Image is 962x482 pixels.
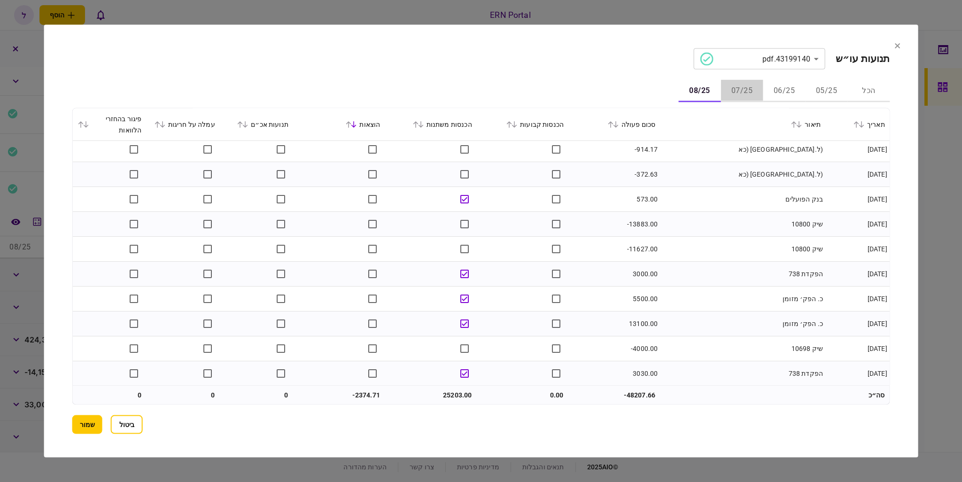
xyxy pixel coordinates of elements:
td: שיק 10800 [660,212,825,237]
td: (ל.[GEOGRAPHIC_DATA] (כא [660,162,825,187]
td: 3030.00 [568,361,660,386]
td: כ. הפק׳ מזומן [660,311,825,336]
td: [DATE] [825,162,890,187]
td: -48207.66 [568,385,660,404]
td: 573.00 [568,187,660,212]
div: 43199140.pdf [700,52,810,65]
td: 13100.00 [568,311,660,336]
div: תנועות אכ״ם [224,119,288,130]
div: הוצאות [298,119,380,130]
td: בנק הפועלים [660,187,825,212]
div: תאריך [830,119,885,130]
td: [DATE] [825,237,890,262]
td: כ. הפק׳ מזומן [660,287,825,311]
td: -11627.00 [568,237,660,262]
td: 5500.00 [568,287,660,311]
td: -2374.71 [293,385,385,404]
td: -372.63 [568,162,660,187]
td: שיק 10800 [660,237,825,262]
td: 0 [73,385,146,404]
td: [DATE] [825,137,890,162]
td: [DATE] [825,287,890,311]
button: 06/25 [763,80,805,102]
td: [DATE] [825,336,890,361]
td: סה״כ [825,385,890,404]
td: -914.17 [568,137,660,162]
button: 07/25 [721,80,763,102]
div: תיאור [665,119,821,130]
td: [DATE] [825,262,890,287]
td: 0 [146,385,219,404]
td: [DATE] [825,187,890,212]
td: הפקדת 738 [660,262,825,287]
div: עמלה על חריגות [151,119,215,130]
td: [DATE] [825,361,890,386]
td: -4000.00 [568,336,660,361]
div: סכום פעולה [573,119,655,130]
button: 05/25 [805,80,847,102]
td: 0 [219,385,293,404]
div: הכנסות משתנות [389,119,472,130]
td: [DATE] [825,212,890,237]
button: 08/25 [678,80,721,102]
td: [DATE] [825,311,890,336]
td: 3000.00 [568,262,660,287]
td: -13883.00 [568,212,660,237]
div: פיגור בהחזרי הלוואות [78,113,141,136]
td: (ל.[GEOGRAPHIC_DATA] (כא [660,137,825,162]
button: ביטול [111,415,143,434]
button: שמור [72,415,102,434]
td: 0.00 [476,385,568,404]
td: שיק 10698 [660,336,825,361]
button: הכל [847,80,890,102]
h2: תנועות עו״ש [836,53,890,65]
td: הפקדת 738 [660,361,825,386]
td: 25203.00 [385,385,476,404]
div: הכנסות קבועות [481,119,563,130]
